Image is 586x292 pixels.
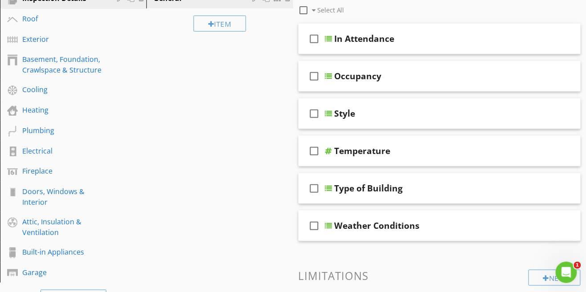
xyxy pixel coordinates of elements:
[335,220,420,231] div: Weather Conditions
[22,54,104,75] div: Basement, Foundation, Crawlspace & Structure
[22,84,104,95] div: Cooling
[335,108,356,119] div: Style
[307,215,322,236] i: check_box_outline_blank
[307,65,322,87] i: check_box_outline_blank
[317,6,344,14] span: Select All
[335,146,391,156] div: Temperature
[335,71,382,81] div: Occupancy
[22,166,104,176] div: Fireplace
[307,103,322,124] i: check_box_outline_blank
[307,140,322,162] i: check_box_outline_blank
[335,183,403,194] div: Type of Building
[22,125,104,136] div: Plumbing
[22,267,104,278] div: Garage
[194,16,246,32] div: Item
[22,186,104,207] div: Doors, Windows & Interior
[22,247,104,257] div: Built-in Appliances
[529,270,581,286] div: New
[307,28,322,49] i: check_box_outline_blank
[22,13,104,24] div: Roof
[22,146,104,156] div: Electrical
[335,33,395,44] div: In Attendance
[22,105,104,115] div: Heating
[299,270,581,282] h3: Limitations
[307,178,322,199] i: check_box_outline_blank
[556,262,577,283] iframe: Intercom live chat
[22,216,104,238] div: Attic, Insulation & Ventilation
[574,262,581,269] span: 1
[22,34,104,45] div: Exterior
